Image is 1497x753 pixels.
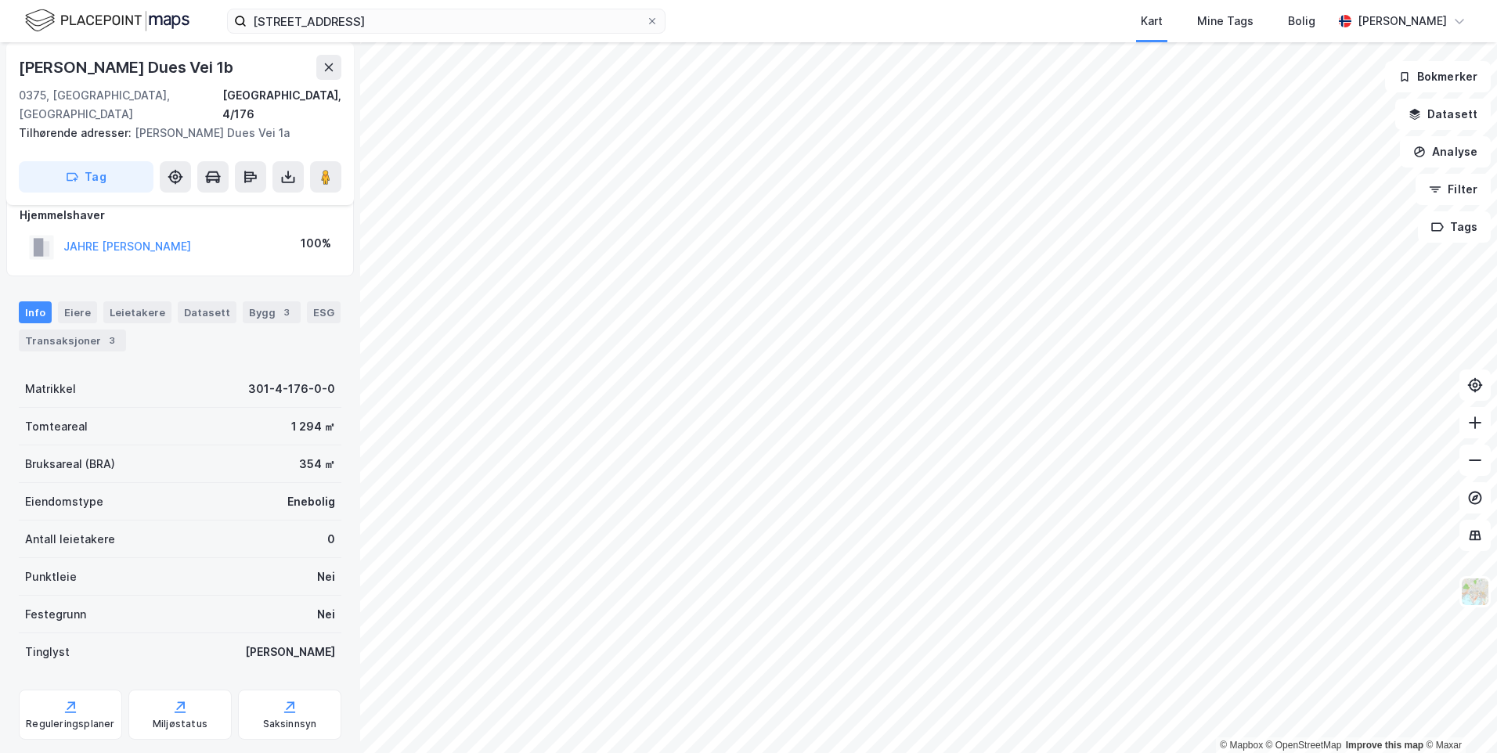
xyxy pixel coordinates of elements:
div: Miljøstatus [153,718,207,730]
div: Nei [317,605,335,624]
div: Bruksareal (BRA) [25,455,115,474]
a: Improve this map [1346,740,1423,751]
div: [PERSON_NAME] [245,643,335,661]
button: Tag [19,161,153,193]
div: Antall leietakere [25,530,115,549]
div: Kart [1141,12,1163,31]
div: 1 294 ㎡ [291,417,335,436]
div: Kontrollprogram for chat [1419,678,1497,753]
div: Bolig [1288,12,1315,31]
div: Eiendomstype [25,492,103,511]
div: Punktleie [25,567,77,586]
img: Z [1460,577,1490,607]
button: Analyse [1400,136,1491,168]
div: Enebolig [287,492,335,511]
div: 354 ㎡ [299,455,335,474]
button: Tags [1418,211,1491,243]
div: [PERSON_NAME] Dues Vei 1a [19,124,329,142]
div: Info [19,301,52,323]
div: Tomteareal [25,417,88,436]
button: Filter [1416,174,1491,205]
div: Hjemmelshaver [20,206,341,225]
img: logo.f888ab2527a4732fd821a326f86c7f29.svg [25,7,189,34]
div: 301-4-176-0-0 [248,380,335,398]
div: 0 [327,530,335,549]
div: ESG [307,301,341,323]
div: Saksinnsyn [263,718,317,730]
input: Søk på adresse, matrikkel, gårdeiere, leietakere eller personer [247,9,646,33]
div: Eiere [58,301,97,323]
div: 0375, [GEOGRAPHIC_DATA], [GEOGRAPHIC_DATA] [19,86,222,124]
div: Matrikkel [25,380,76,398]
div: 3 [279,304,294,320]
div: [PERSON_NAME] Dues Vei 1b [19,55,236,80]
div: Datasett [178,301,236,323]
div: Leietakere [103,301,171,323]
button: Bokmerker [1385,61,1491,92]
span: Tilhørende adresser: [19,126,135,139]
a: Mapbox [1220,740,1263,751]
div: [GEOGRAPHIC_DATA], 4/176 [222,86,341,124]
a: OpenStreetMap [1266,740,1342,751]
div: 100% [301,234,331,253]
div: Transaksjoner [19,330,126,351]
button: Datasett [1395,99,1491,130]
div: Festegrunn [25,605,86,624]
iframe: Chat Widget [1419,678,1497,753]
div: 3 [104,333,120,348]
div: Tinglyst [25,643,70,661]
div: [PERSON_NAME] [1358,12,1447,31]
div: Bygg [243,301,301,323]
div: Mine Tags [1197,12,1254,31]
div: Nei [317,567,335,586]
div: Reguleringsplaner [26,718,114,730]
